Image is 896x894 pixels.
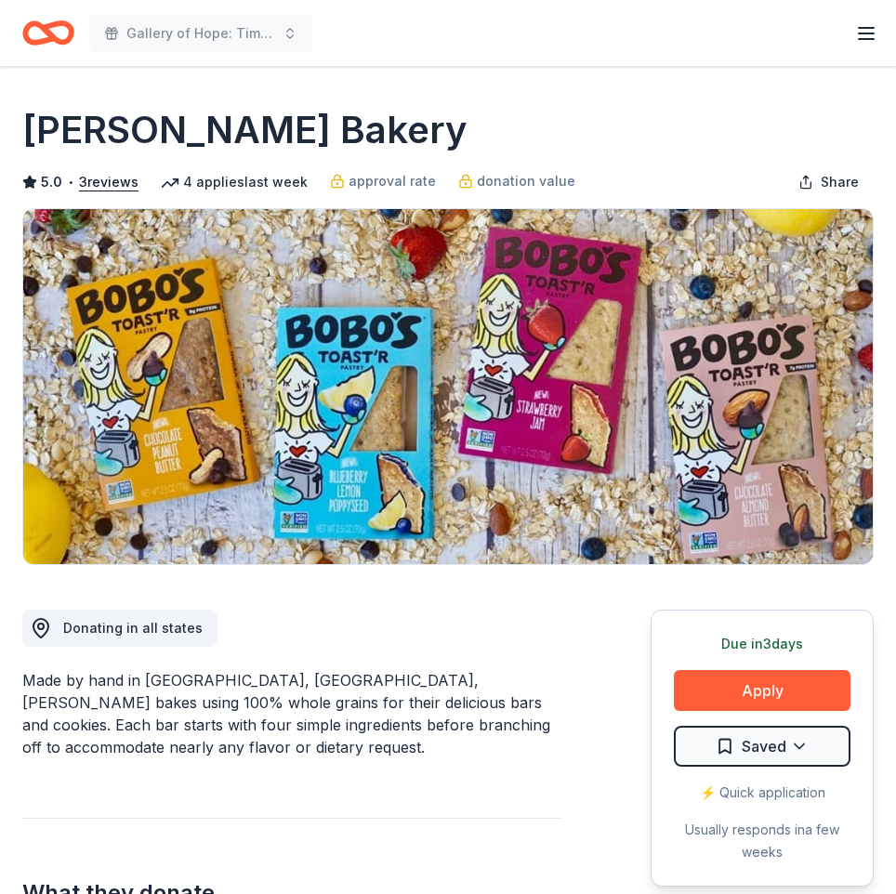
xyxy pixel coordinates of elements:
[674,633,850,655] div: Due in 3 days
[22,11,74,55] a: Home
[674,726,850,767] button: Saved
[821,171,859,193] span: Share
[63,620,203,636] span: Donating in all states
[41,171,62,193] span: 5.0
[349,170,436,192] span: approval rate
[126,22,275,45] span: Gallery of Hope: Time Served X [PERSON_NAME] Studio
[68,175,74,190] span: •
[330,170,436,192] a: approval rate
[674,782,850,804] div: ⚡️ Quick application
[784,164,874,201] button: Share
[79,171,138,193] button: 3reviews
[22,104,468,156] h1: [PERSON_NAME] Bakery
[89,15,312,52] button: Gallery of Hope: Time Served X [PERSON_NAME] Studio
[23,209,873,564] img: Image for Bobo's Bakery
[458,170,575,192] a: donation value
[742,734,786,758] span: Saved
[477,170,575,192] span: donation value
[22,669,561,758] div: Made by hand in [GEOGRAPHIC_DATA], [GEOGRAPHIC_DATA], [PERSON_NAME] bakes using 100% whole grains...
[674,819,850,863] div: Usually responds in a few weeks
[674,670,850,711] button: Apply
[161,171,308,193] div: 4 applies last week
